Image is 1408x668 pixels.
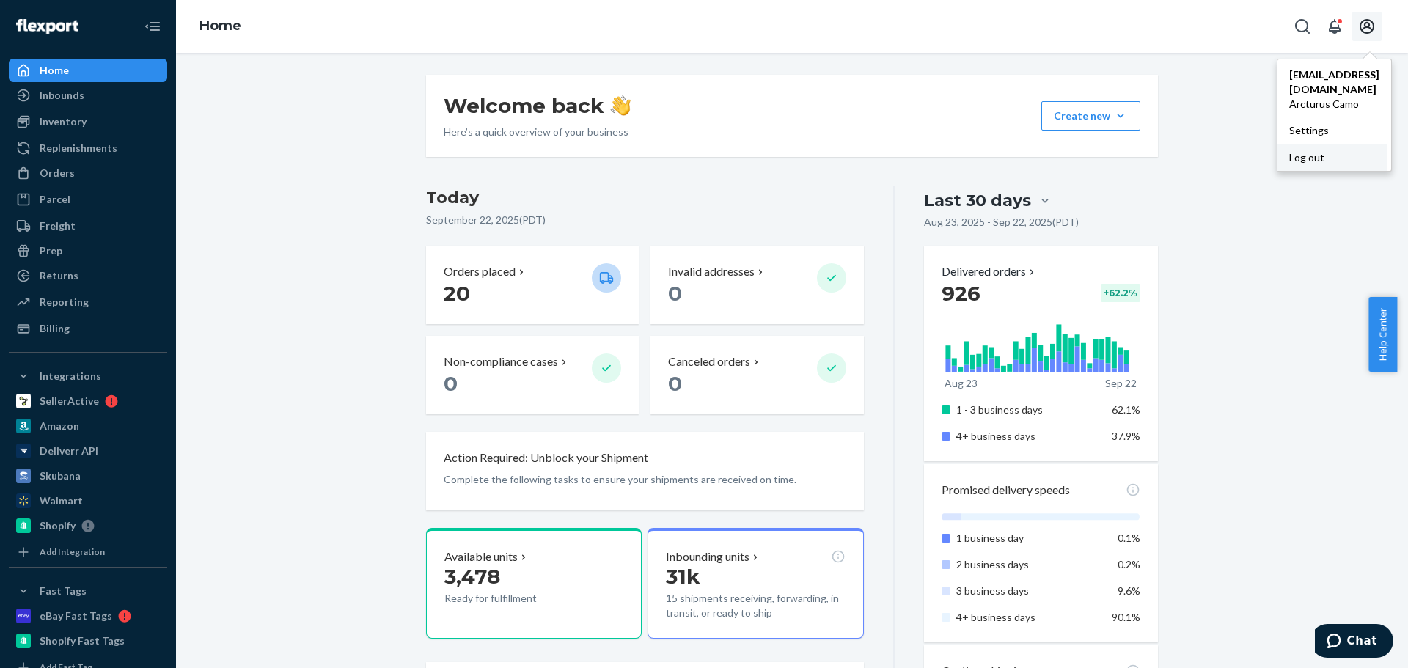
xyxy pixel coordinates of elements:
p: 4+ business days [956,610,1101,625]
button: Integrations [9,364,167,388]
span: 90.1% [1112,611,1140,623]
p: Action Required: Unblock your Shipment [444,449,648,466]
img: hand-wave emoji [610,95,631,116]
span: 20 [444,281,470,306]
button: Inbounding units31k15 shipments receiving, forwarding, in transit, or ready to ship [648,528,863,639]
span: 0.1% [1118,532,1140,544]
span: 3,478 [444,564,500,589]
a: Inventory [9,110,167,133]
a: Parcel [9,188,167,211]
a: Returns [9,264,167,287]
ol: breadcrumbs [188,5,253,48]
span: 0 [444,371,458,396]
button: Canceled orders 0 [650,336,863,414]
div: Orders [40,166,75,180]
button: Log out [1277,144,1387,171]
span: 0 [668,281,682,306]
a: Home [9,59,167,82]
div: Skubana [40,469,81,483]
a: Settings [1277,117,1391,144]
button: Fast Tags [9,579,167,603]
span: 0 [668,371,682,396]
div: Amazon [40,419,79,433]
a: [EMAIL_ADDRESS][DOMAIN_NAME]Arcturus Camo [1277,62,1391,117]
div: Replenishments [40,141,117,155]
div: Reporting [40,295,89,309]
p: Ready for fulfillment [444,591,580,606]
p: September 22, 2025 ( PDT ) [426,213,864,227]
p: Non-compliance cases [444,353,558,370]
span: 0.2% [1118,558,1140,570]
div: Add Integration [40,546,105,558]
p: 3 business days [956,584,1101,598]
span: 62.1% [1112,403,1140,416]
div: Inventory [40,114,87,129]
a: Amazon [9,414,167,438]
a: Billing [9,317,167,340]
a: SellerActive [9,389,167,413]
p: Here’s a quick overview of your business [444,125,631,139]
button: Open notifications [1320,12,1349,41]
a: Shopify [9,514,167,537]
button: Help Center [1368,297,1397,372]
div: Returns [40,268,78,283]
button: Available units3,478Ready for fulfillment [426,528,642,639]
a: Inbounds [9,84,167,107]
div: + 62.2 % [1101,284,1140,302]
a: Prep [9,239,167,263]
a: Add Integration [9,543,167,561]
div: Integrations [40,369,101,383]
p: Available units [444,548,518,565]
p: Aug 23, 2025 - Sep 22, 2025 ( PDT ) [924,215,1079,230]
img: Flexport logo [16,19,78,34]
p: Invalid addresses [668,263,755,280]
div: Billing [40,321,70,336]
button: Delivered orders [942,263,1038,280]
a: Walmart [9,489,167,513]
div: Walmart [40,493,83,508]
a: eBay Fast Tags [9,604,167,628]
p: 4+ business days [956,429,1101,444]
p: Sep 22 [1105,376,1137,391]
div: Deliverr API [40,444,98,458]
button: Close Navigation [138,12,167,41]
button: Invalid addresses 0 [650,246,863,324]
div: SellerActive [40,394,99,408]
span: 9.6% [1118,584,1140,597]
a: Deliverr API [9,439,167,463]
h3: Today [426,186,864,210]
div: Shopify Fast Tags [40,634,125,648]
a: Home [199,18,241,34]
div: Last 30 days [924,189,1031,212]
p: 1 business day [956,531,1101,546]
span: 926 [942,281,980,306]
a: Skubana [9,464,167,488]
p: Canceled orders [668,353,750,370]
span: [EMAIL_ADDRESS][DOMAIN_NAME] [1289,67,1379,97]
div: Shopify [40,518,76,533]
h1: Welcome back [444,92,631,119]
div: Parcel [40,192,70,207]
div: Home [40,63,69,78]
p: Aug 23 [945,376,978,391]
span: 37.9% [1112,430,1140,442]
p: Inbounding units [666,548,749,565]
p: 15 shipments receiving, forwarding, in transit, or ready to ship [666,591,845,620]
button: Create new [1041,101,1140,131]
button: Open Search Box [1288,12,1317,41]
p: 2 business days [956,557,1101,572]
p: Complete the following tasks to ensure your shipments are received on time. [444,472,846,487]
button: Orders placed 20 [426,246,639,324]
div: Freight [40,219,76,233]
a: Replenishments [9,136,167,160]
p: 1 - 3 business days [956,403,1101,417]
span: 31k [666,564,700,589]
a: Shopify Fast Tags [9,629,167,653]
div: eBay Fast Tags [40,609,112,623]
div: Prep [40,243,62,258]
